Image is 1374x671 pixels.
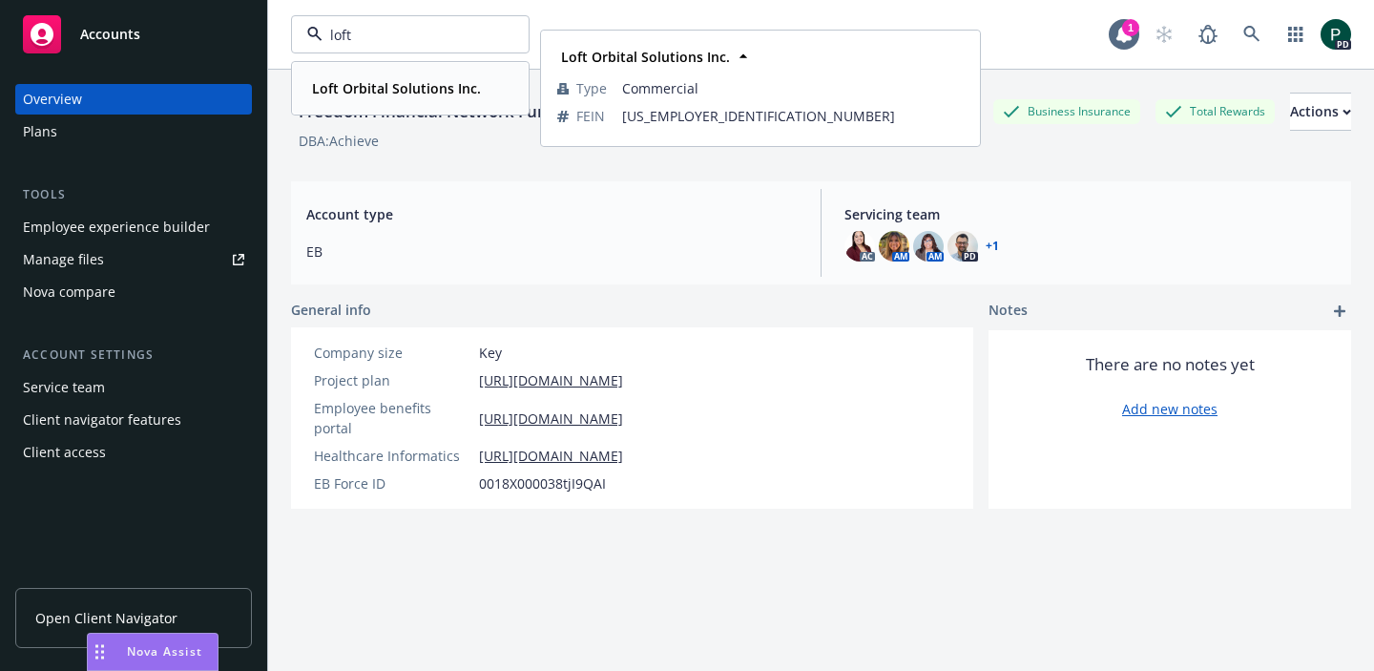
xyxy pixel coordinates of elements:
div: Client access [23,437,106,468]
div: Employee benefits portal [314,398,471,438]
button: Nova Assist [87,633,219,671]
div: Actions [1290,94,1351,130]
a: +1 [986,241,999,252]
a: Client navigator features [15,405,252,435]
div: Healthcare Informatics [314,446,471,466]
div: Manage files [23,244,104,275]
div: EB Force ID [314,473,471,493]
span: Nova Assist [127,643,202,660]
span: EB [306,241,798,262]
div: Client navigator features [23,405,181,435]
a: [URL][DOMAIN_NAME] [479,409,623,429]
strong: Loft Orbital Solutions Inc. [312,79,481,97]
a: Add new notes [1122,399,1218,419]
a: Search [1233,15,1271,53]
span: Type [576,78,607,98]
span: Notes [989,300,1028,323]
div: Tools [15,185,252,204]
img: photo [879,231,909,262]
img: photo [1321,19,1351,50]
input: Filter by keyword [323,25,490,45]
div: Service team [23,372,105,403]
button: Actions [1290,93,1351,131]
a: Switch app [1277,15,1315,53]
a: Report a Bug [1189,15,1227,53]
div: Drag to move [88,634,112,670]
span: FEIN [576,106,605,126]
a: [URL][DOMAIN_NAME] [479,370,623,390]
span: 0018X000038tjI9QAI [479,473,606,493]
img: photo [947,231,978,262]
a: Start snowing [1145,15,1183,53]
span: Accounts [80,27,140,42]
div: Company size [314,343,471,363]
div: Business Insurance [993,99,1140,123]
div: Nova compare [23,277,115,307]
img: photo [913,231,944,262]
div: Plans [23,116,57,147]
div: Employee experience builder [23,212,210,242]
div: 1 [1122,19,1139,36]
a: Overview [15,84,252,115]
div: DBA: Achieve [299,131,379,151]
a: Nova compare [15,277,252,307]
span: Key [479,343,502,363]
div: Total Rewards [1155,99,1275,123]
a: [URL][DOMAIN_NAME] [479,446,623,466]
a: Manage files [15,244,252,275]
div: Overview [23,84,82,115]
span: There are no notes yet [1086,353,1255,376]
a: Employee experience builder [15,212,252,242]
a: add [1328,300,1351,323]
span: Servicing team [844,204,1336,224]
a: Plans [15,116,252,147]
strong: Loft Orbital Solutions Inc. [561,48,730,66]
a: Client access [15,437,252,468]
span: Account type [306,204,798,224]
span: Open Client Navigator [35,608,177,628]
div: Account settings [15,346,252,365]
span: General info [291,300,371,320]
span: Commercial [622,78,964,98]
a: Accounts [15,8,252,61]
a: Service team [15,372,252,403]
div: Project plan [314,370,471,390]
img: photo [844,231,875,262]
span: [US_EMPLOYER_IDENTIFICATION_NUMBER] [622,106,964,126]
